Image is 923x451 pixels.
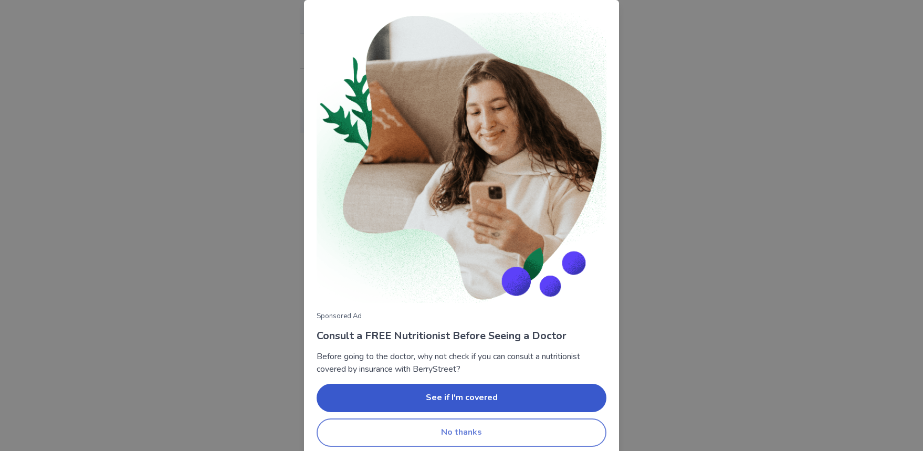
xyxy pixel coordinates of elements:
button: No thanks [317,418,606,447]
p: Before going to the doctor, why not check if you can consult a nutritionist covered by insurance ... [317,350,606,375]
img: Woman consulting with nutritionist on phone [317,13,606,303]
button: See if I'm covered [317,384,606,412]
p: Consult a FREE Nutritionist Before Seeing a Doctor [317,328,606,344]
p: Sponsored Ad [317,311,606,322]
